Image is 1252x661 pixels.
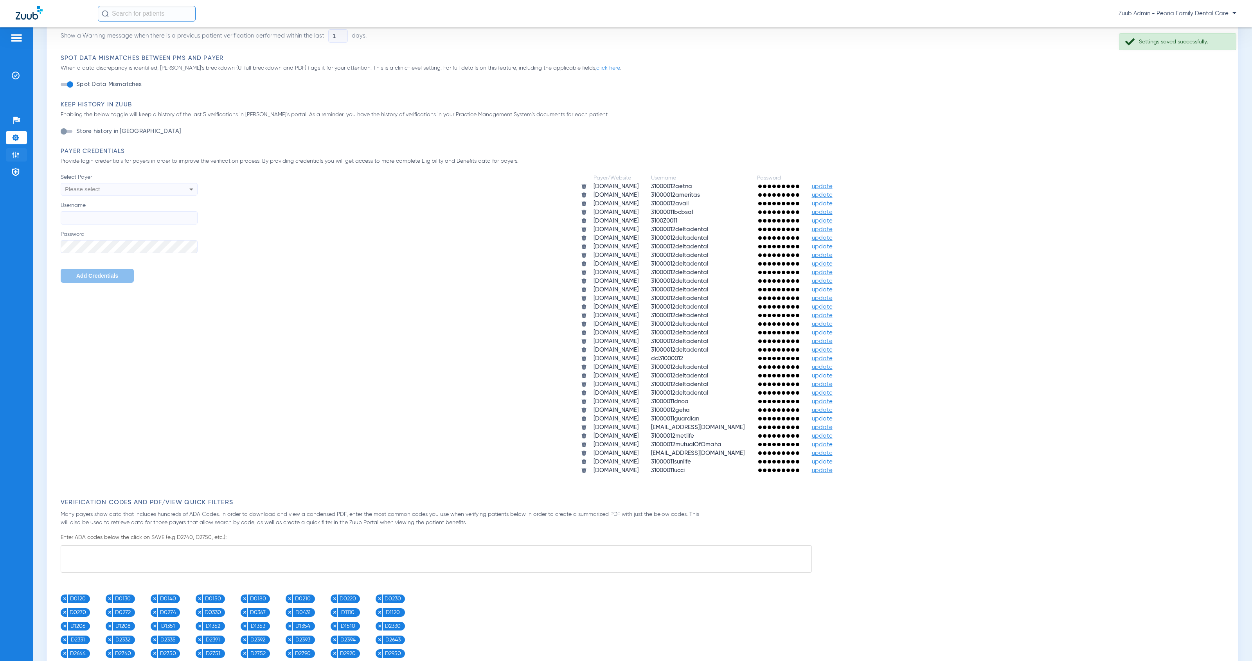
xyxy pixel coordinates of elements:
[203,649,223,658] span: D2751
[68,622,88,630] span: D1206
[588,449,644,457] td: [DOMAIN_NAME]
[581,201,587,207] img: trash.svg
[751,174,805,182] td: Password
[581,381,587,387] img: trash.svg
[113,649,133,658] span: D2740
[378,610,382,614] img: x.svg
[203,608,223,617] span: D0330
[333,624,337,628] img: x.svg
[61,111,1228,119] p: Enabling the below toggle will keep a history of the last 5 verifications in [PERSON_NAME]'s port...
[61,211,198,225] input: Username
[1119,10,1236,18] span: Zuub Admin - Peoria Family Dental Care
[158,595,178,603] span: D0140
[581,209,587,215] img: trash.svg
[68,608,88,617] span: D0270
[812,304,833,310] span: update
[293,636,313,644] span: D2393
[812,347,833,353] span: update
[108,624,112,628] img: x.svg
[588,329,644,337] td: [DOMAIN_NAME]
[581,278,587,284] img: trash.svg
[75,128,181,135] label: Store history in [GEOGRAPHIC_DATA]
[588,286,644,294] td: [DOMAIN_NAME]
[203,636,223,644] span: D2391
[812,313,833,318] span: update
[651,252,708,258] span: 31000012deltadental
[288,610,292,614] img: x.svg
[651,450,745,456] span: [EMAIL_ADDRESS][DOMAIN_NAME]
[581,252,587,258] img: trash.svg
[581,450,587,456] img: trash.svg
[198,596,202,601] img: x.svg
[812,450,833,456] span: update
[248,636,268,644] span: D2392
[588,424,644,431] td: [DOMAIN_NAME]
[243,638,247,642] img: x.svg
[203,595,223,603] span: D0150
[651,347,708,353] span: 31000012deltadental
[651,330,708,336] span: 31000012deltadental
[153,596,157,601] img: x.svg
[812,252,833,258] span: update
[812,269,833,275] span: update
[588,174,644,182] td: Payer/Website
[383,608,403,617] span: D1120
[588,251,644,259] td: [DOMAIN_NAME]
[333,651,337,656] img: x.svg
[581,338,587,344] img: trash.svg
[61,29,367,43] li: Show a Warning message when there is a previous patient verification performed within the last days.
[383,649,403,658] span: D2950
[651,467,685,473] span: 31000011ucci
[651,287,708,293] span: 31000012deltadental
[651,459,691,465] span: 31000011sunlife
[243,624,247,628] img: x.svg
[812,424,833,430] span: update
[581,295,587,301] img: trash.svg
[596,65,620,71] a: click here
[812,433,833,439] span: update
[378,651,382,656] img: x.svg
[651,201,689,207] span: 31000012avail
[588,432,644,440] td: [DOMAIN_NAME]
[338,649,358,658] span: D2920
[61,101,1228,109] h3: Keep History in Zuub
[588,406,644,414] td: [DOMAIN_NAME]
[588,303,644,311] td: [DOMAIN_NAME]
[243,651,247,656] img: x.svg
[102,10,109,17] img: Search Icon
[75,81,142,88] label: Spot Data Mismatches
[293,622,313,630] span: D1354
[651,364,708,370] span: 31000012deltadental
[651,373,708,379] span: 31000012deltadental
[61,173,198,181] span: Select Payer
[581,313,587,318] img: trash.svg
[588,346,644,354] td: [DOMAIN_NAME]
[588,191,644,199] td: [DOMAIN_NAME]
[383,595,403,603] span: D0230
[248,649,268,658] span: D2752
[588,269,644,277] td: [DOMAIN_NAME]
[68,649,88,658] span: D2644
[378,638,382,642] img: x.svg
[338,608,358,617] span: D1110
[651,183,692,189] span: 31000012aetna
[588,260,644,268] td: [DOMAIN_NAME]
[338,622,358,630] span: D1510
[68,636,88,644] span: D2331
[651,244,708,250] span: 31000012deltadental
[588,363,644,371] td: [DOMAIN_NAME]
[248,622,268,630] span: D1353
[812,295,833,301] span: update
[153,624,157,628] img: x.svg
[588,467,644,474] td: [DOMAIN_NAME]
[812,356,833,361] span: update
[288,638,292,642] img: x.svg
[812,218,833,224] span: update
[812,390,833,396] span: update
[158,608,178,617] span: D0274
[588,398,644,406] td: [DOMAIN_NAME]
[812,381,833,387] span: update
[243,610,247,614] img: x.svg
[383,636,403,644] span: D2643
[588,226,644,234] td: [DOMAIN_NAME]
